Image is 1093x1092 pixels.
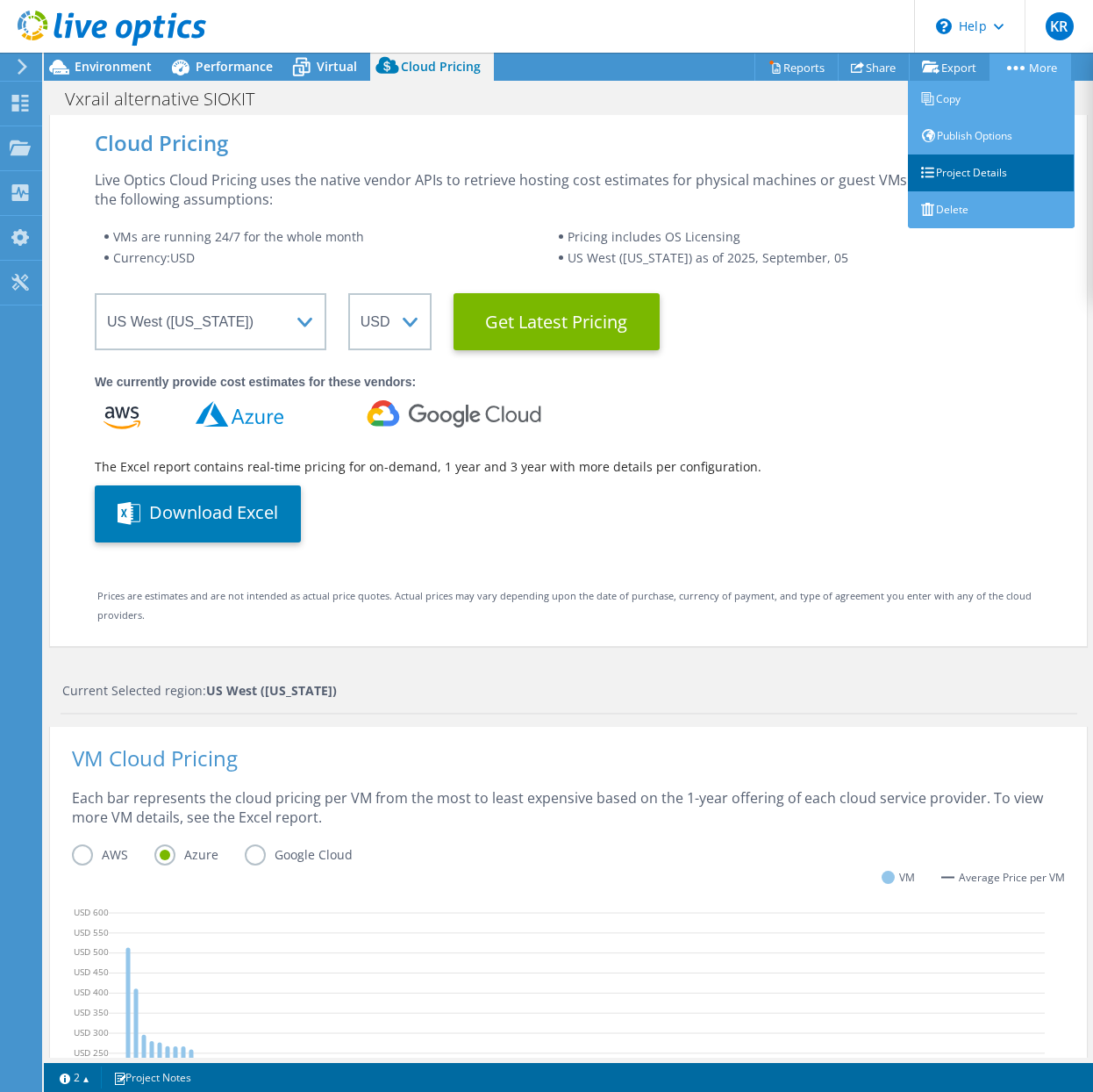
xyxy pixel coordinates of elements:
span: Performance [196,58,273,75]
label: Google Cloud [245,844,379,866]
a: Copy [908,81,1075,118]
a: Project Notes [101,1067,204,1088]
span: Currency: USD [113,249,195,266]
span: Environment [75,58,152,75]
div: VM Cloud Pricing [72,749,1065,788]
svg: \n [936,18,952,34]
text: USD 550 [74,925,109,938]
span: KR [1046,12,1074,40]
strong: US West ([US_STATE]) [206,682,337,699]
span: Average Price per VM [959,868,1065,887]
a: Share [838,54,910,81]
text: USD 450 [74,966,109,978]
span: VM [899,867,915,887]
div: Live Optics Cloud Pricing uses the native vendor APIs to retrieve hosting cost estimates for phys... [95,170,1042,209]
span: Pricing includes OS Licensing [568,228,740,245]
a: Publish Options [908,118,1075,154]
span: Cloud Pricing [401,58,481,75]
a: Delete [908,191,1075,228]
a: Export [909,54,990,81]
div: Each bar represents the cloud pricing per VM from the most to least expensive based on the 1-year... [72,788,1065,844]
h1: Vxrail alternative SIOKIT [57,90,282,109]
a: Project Details [908,154,1075,191]
label: Azure [154,844,245,866]
span: VMs are running 24/7 for the whole month [113,228,364,245]
div: The Excel report contains real-time pricing for on-demand, 1 year and 3 year with more details pe... [95,457,1042,477]
a: 2 [47,1067,102,1088]
span: US West ([US_STATE]) as of 2025, September, 05 [568,249,848,266]
a: Reports [754,54,839,81]
div: Cloud Pricing [95,133,1042,153]
strong: We currently provide cost estimates for these vendors: [95,375,416,389]
text: USD 250 [74,1045,109,1058]
div: Current Selected region: [62,681,1077,700]
label: AWS [72,844,154,866]
span: Virtual [317,58,357,75]
button: Download Excel [95,485,301,542]
div: Prices are estimates and are not intended as actual price quotes. Actual prices may vary dependin... [97,586,1039,625]
text: USD 600 [74,905,109,917]
text: USD 400 [74,986,109,998]
text: USD 300 [74,1025,109,1038]
a: More [989,54,1071,81]
text: USD 350 [74,1006,109,1018]
text: USD 500 [74,945,109,958]
button: Get Latest Pricing [454,293,660,350]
